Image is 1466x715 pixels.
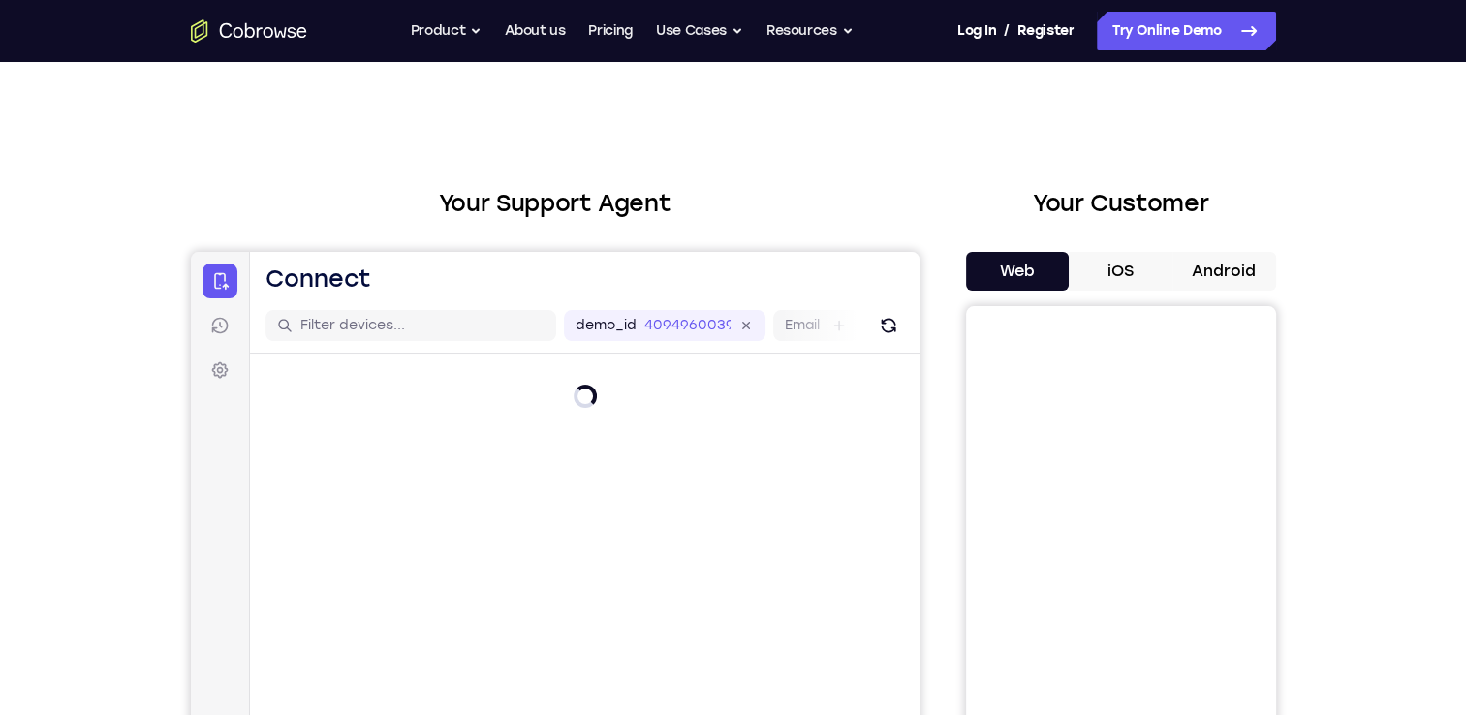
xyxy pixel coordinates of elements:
a: Try Online Demo [1097,12,1276,50]
button: Use Cases [656,12,743,50]
span: / [1004,19,1010,43]
h2: Your Customer [966,186,1276,221]
button: Resources [766,12,854,50]
button: Android [1172,252,1276,291]
a: Register [1017,12,1074,50]
button: Product [411,12,483,50]
button: iOS [1069,252,1172,291]
a: Go to the home page [191,19,307,43]
button: Web [966,252,1070,291]
a: About us [505,12,565,50]
a: Pricing [588,12,633,50]
h2: Your Support Agent [191,186,920,221]
a: Log In [957,12,996,50]
button: 6-digit code [335,583,452,622]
